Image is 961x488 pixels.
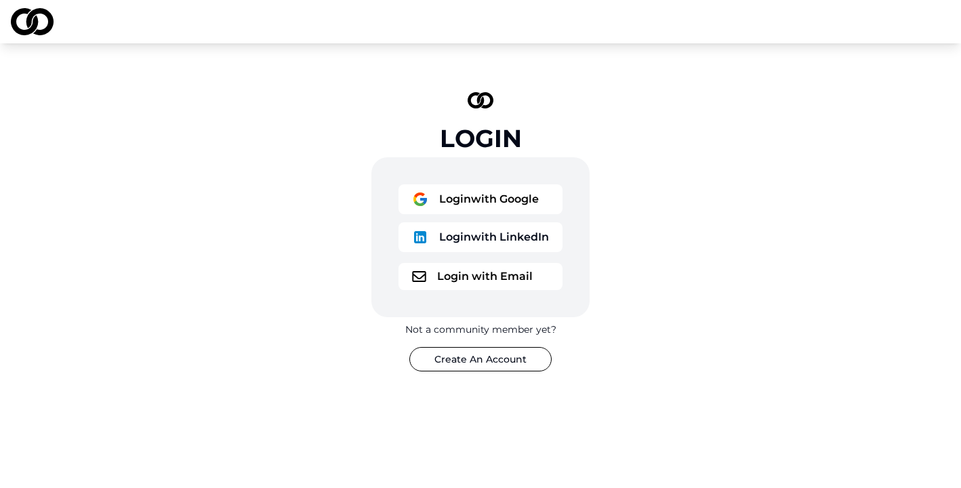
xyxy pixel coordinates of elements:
[412,229,428,245] img: logo
[398,263,563,290] button: logoLogin with Email
[398,184,563,214] button: logoLoginwith Google
[468,92,493,108] img: logo
[409,347,552,371] button: Create An Account
[398,222,563,252] button: logoLoginwith LinkedIn
[11,8,54,35] img: logo
[412,271,426,282] img: logo
[440,125,522,152] div: Login
[405,323,556,336] div: Not a community member yet?
[412,191,428,207] img: logo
